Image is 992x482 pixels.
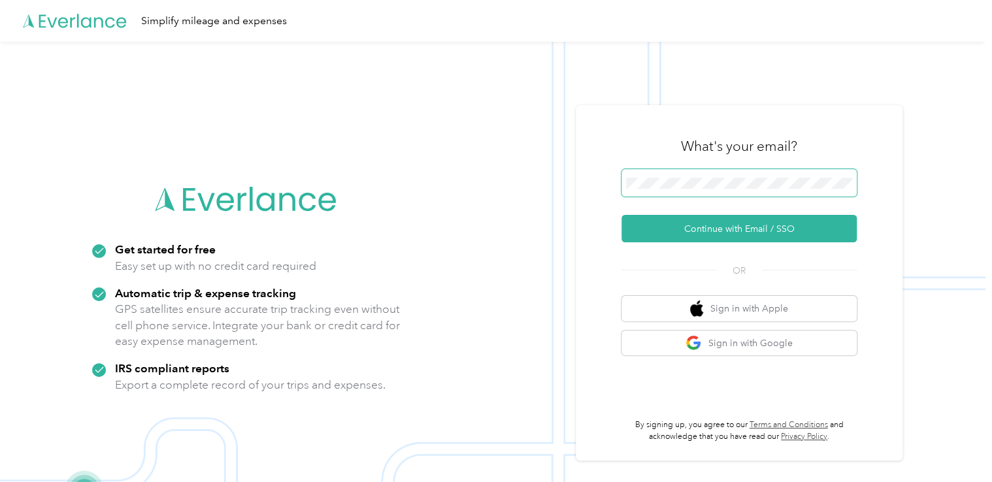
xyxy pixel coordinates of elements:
button: Continue with Email / SSO [621,215,857,242]
a: Privacy Policy [781,432,827,442]
div: Simplify mileage and expenses [141,13,287,29]
p: Export a complete record of your trips and expenses. [115,377,386,393]
p: Easy set up with no credit card required [115,258,316,274]
button: google logoSign in with Google [621,330,857,356]
h3: What's your email? [681,137,797,155]
strong: Get started for free [115,242,216,256]
strong: Automatic trip & expense tracking [115,286,296,300]
strong: IRS compliant reports [115,361,229,375]
a: Terms and Conditions [750,420,828,430]
p: By signing up, you agree to our and acknowledge that you have read our . [621,419,857,442]
span: OR [716,264,762,278]
img: google logo [686,335,702,351]
img: apple logo [690,300,703,317]
p: GPS satellites ensure accurate trip tracking even without cell phone service. Integrate your bank... [115,301,401,349]
button: apple logoSign in with Apple [621,296,857,321]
